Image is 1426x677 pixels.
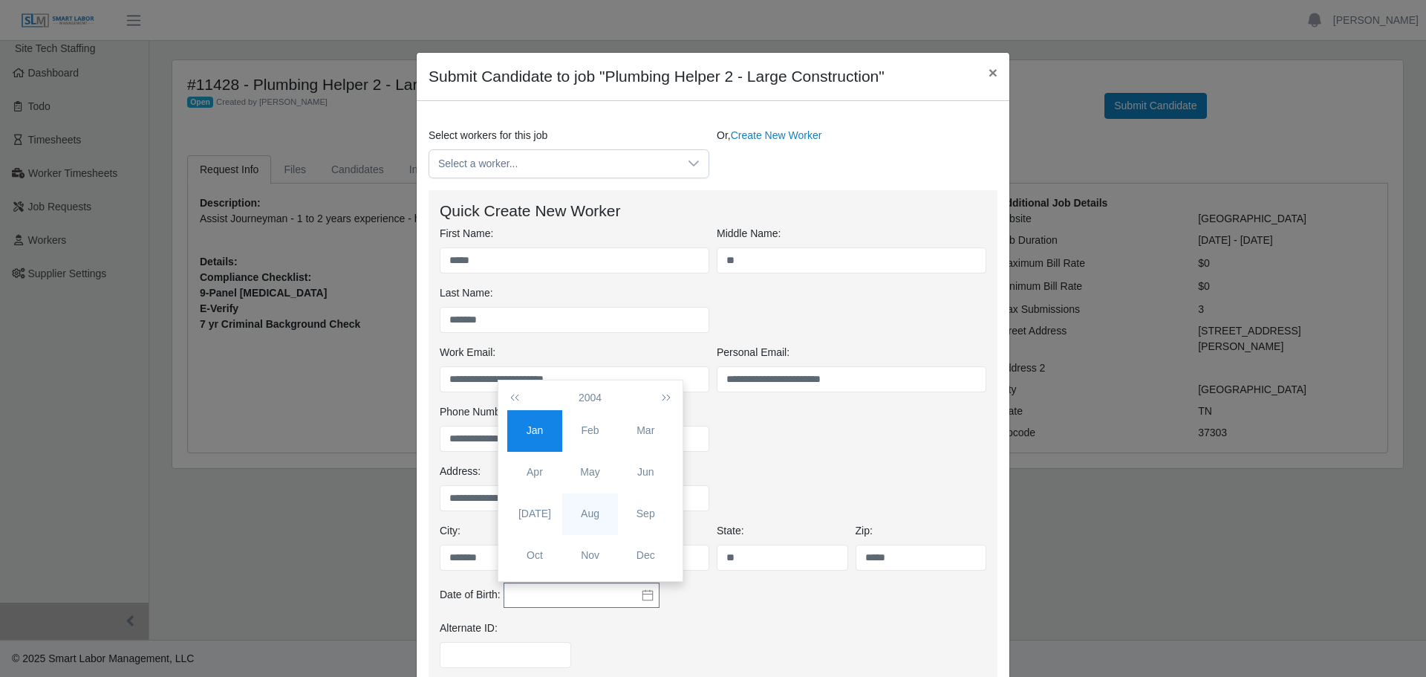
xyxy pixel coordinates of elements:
[440,285,493,301] label: Last Name:
[440,621,498,636] label: Alternate ID:
[618,464,674,480] div: Jun
[618,548,674,563] div: Dec
[717,345,789,360] label: Personal Email:
[562,548,618,563] div: Nov
[977,53,1009,92] button: Close
[731,129,822,141] a: Create New Worker
[989,64,997,81] span: ×
[618,506,674,522] div: Sep
[576,385,605,410] button: 2004
[507,423,563,438] div: Jan
[440,523,460,539] label: City:
[429,128,547,143] label: Select workers for this job
[507,464,563,480] div: Apr
[507,548,563,563] div: Oct
[440,201,986,220] h4: Quick Create New Worker
[440,345,495,360] label: Work Email:
[562,464,618,480] div: May
[717,523,744,539] label: State:
[440,226,493,242] label: First Name:
[562,506,618,522] div: Aug
[429,150,679,178] span: Select a worker...
[618,423,674,438] div: Mar
[12,12,554,28] body: Rich Text Area. Press ALT-0 for help.
[440,404,512,420] label: Phone Number:
[856,523,873,539] label: Zip:
[713,128,1001,178] div: Or,
[440,587,501,603] label: Date of Birth:
[507,506,563,522] div: [DATE]
[717,226,781,242] label: Middle Name:
[562,423,618,438] div: Feb
[429,65,885,88] h4: Submit Candidate to job "Plumbing Helper 2 - Large Construction"
[440,464,481,479] label: Address:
